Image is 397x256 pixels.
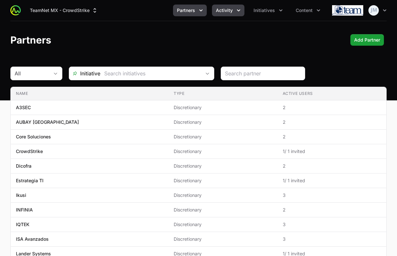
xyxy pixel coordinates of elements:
img: ActivitySource [10,5,21,16]
button: Content [292,5,324,16]
div: Open [201,67,214,80]
span: 2 [283,134,381,140]
p: Estrategia TI [16,177,43,184]
span: Discretionary [174,207,272,213]
p: CrowdStrike [16,148,43,155]
img: TeamNet MX [332,4,363,17]
button: All [11,67,62,80]
span: Discretionary [174,221,272,228]
div: Activity menu [212,5,244,16]
span: 2 [283,163,381,169]
span: 3 [283,192,381,198]
span: 2 [283,119,381,125]
span: Discretionary [174,177,272,184]
span: Discretionary [174,119,272,125]
p: INFINIA [16,207,33,213]
p: ISA Avanzados [16,236,49,242]
span: Content [296,7,313,14]
span: Initiative [69,70,100,77]
span: Discretionary [174,163,272,169]
div: Content menu [292,5,324,16]
span: 3 [283,236,381,242]
span: Partners [177,7,195,14]
h1: Partners [10,34,51,46]
button: Partners [173,5,207,16]
div: Primary actions [350,34,384,46]
input: Search partner [225,70,301,77]
span: Initiatives [254,7,275,14]
p: AUBAY [GEOGRAPHIC_DATA] [16,119,79,125]
span: Discretionary [174,134,272,140]
span: Activity [216,7,233,14]
p: Dicofra [16,163,31,169]
div: Supplier switch menu [26,5,102,16]
th: Active Users [278,87,386,100]
span: Discretionary [174,192,272,198]
p: Core Soluciones [16,134,51,140]
span: Discretionary [174,104,272,111]
p: A3SEC [16,104,31,111]
button: Initiatives [250,5,287,16]
span: 1 / 1 invited [283,148,381,155]
span: 3 [283,221,381,228]
th: Type [168,87,277,100]
span: 2 [283,207,381,213]
button: Activity [212,5,244,16]
div: Initiatives menu [250,5,287,16]
input: Search initiatives [100,67,201,80]
p: Ikusi [16,192,26,198]
p: IQTEK [16,221,30,228]
th: Name [11,87,168,100]
span: Discretionary [174,148,272,155]
div: All [15,70,49,77]
span: Add Partner [354,36,380,44]
img: Juan Manuel Zuleta [368,5,379,16]
span: 1 / 1 invited [283,177,381,184]
button: TeamNet MX - CrowdStrike [26,5,102,16]
button: Add Partner [350,34,384,46]
span: 2 [283,104,381,111]
div: Partners menu [173,5,207,16]
div: Main navigation [21,5,324,16]
span: Discretionary [174,236,272,242]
